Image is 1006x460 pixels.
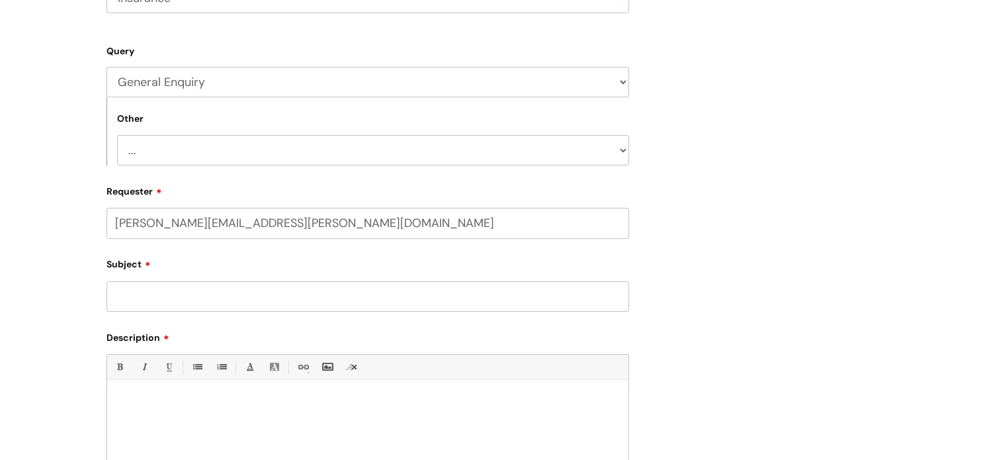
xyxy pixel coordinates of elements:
[160,359,177,375] a: Underline(Ctrl-U)
[189,359,205,375] a: • Unordered List (Ctrl-Shift-7)
[106,328,629,344] label: Description
[213,359,230,375] a: 1. Ordered List (Ctrl-Shift-8)
[136,359,152,375] a: Italic (Ctrl-I)
[106,254,629,270] label: Subject
[241,359,258,375] a: Font Color
[117,113,144,124] label: Other
[294,359,311,375] a: Link
[343,359,360,375] a: Remove formatting (Ctrl-\)
[106,208,629,238] input: Email
[106,181,629,197] label: Requester
[319,359,335,375] a: Insert Image...
[266,359,282,375] a: Back Color
[106,43,629,57] label: Query
[111,359,128,375] a: Bold (Ctrl-B)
